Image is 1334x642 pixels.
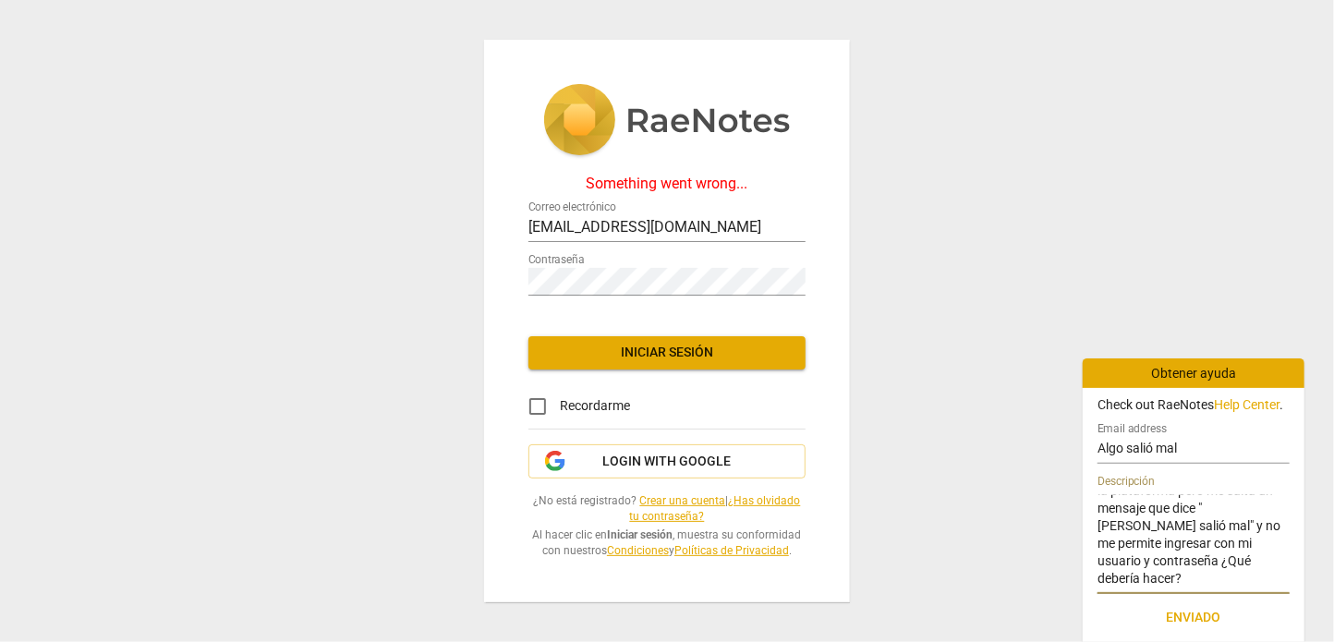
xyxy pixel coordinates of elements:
[674,544,789,557] a: Políticas de Privacidad
[528,201,616,212] label: Correo electrónico
[1214,397,1279,412] a: Help Center
[640,494,726,507] a: Crear una cuenta
[1098,423,1167,434] label: Email address
[607,544,669,557] a: Condiciones
[560,396,630,416] span: Recordarme
[543,84,791,160] img: 5ac2273c67554f335776073100b6d88f.svg
[528,336,806,369] button: Iniciar sesión
[1098,395,1290,415] p: Check out RaeNotes .
[528,444,806,479] button: Login with Google
[1098,601,1290,635] button: Enviado
[543,344,791,362] span: Iniciar sesión
[528,254,585,265] label: Contraseña
[1083,358,1304,388] div: Obtener ayuda
[528,493,806,524] span: ¿No está registrado? |
[608,528,673,541] b: Iniciar sesión
[603,453,732,471] span: Login with Google
[528,176,806,192] div: Something went wrong...
[1098,476,1155,487] label: Descripción
[1098,495,1290,587] textarea: Buenas tardes, intento entrar en la plataforma pero me salta un mensaje que dice "[PERSON_NAME] s...
[528,527,806,558] span: Al hacer clic en , muestra su conformidad con nuestros y .
[1112,609,1275,627] span: Enviado
[630,494,801,523] a: ¿Has olvidado tu contraseña?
